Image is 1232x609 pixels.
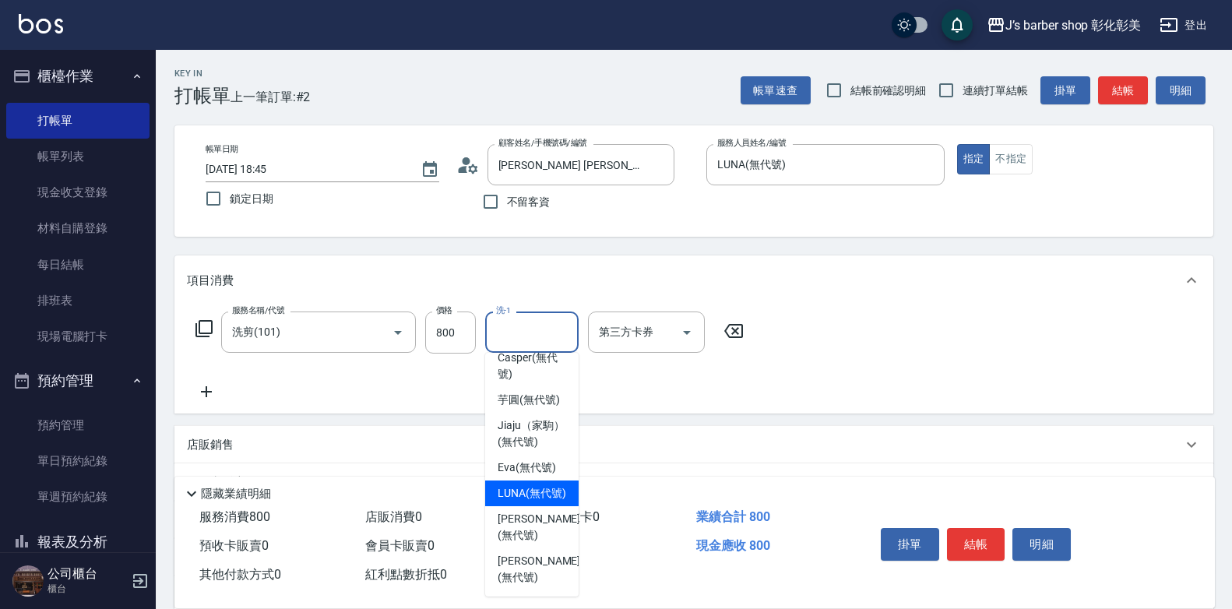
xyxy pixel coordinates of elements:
h2: Key In [174,69,231,79]
button: 明細 [1156,76,1206,105]
div: J’s barber shop 彰化彰美 [1005,16,1141,35]
img: Person [12,565,44,597]
span: 結帳前確認明細 [850,83,927,99]
span: 上一筆訂單:#2 [231,87,311,107]
h5: 公司櫃台 [48,566,127,582]
div: 預收卡販賣 [174,463,1213,501]
span: 會員卡販賣 0 [365,538,435,553]
button: 結帳 [1098,76,1148,105]
button: 掛單 [881,528,939,561]
label: 服務人員姓名/編號 [717,137,786,149]
span: [PERSON_NAME] (無代號) [498,511,580,544]
a: 單日預約紀錄 [6,443,150,479]
h3: 打帳單 [174,85,231,107]
a: 排班表 [6,283,150,319]
a: 打帳單 [6,103,150,139]
span: 服務消費 800 [199,509,270,524]
a: 每日結帳 [6,247,150,283]
button: 不指定 [989,144,1033,174]
span: 店販消費 0 [365,509,422,524]
p: 隱藏業績明細 [201,486,271,502]
span: 其他付款方式 0 [199,567,281,582]
button: 預約管理 [6,361,150,401]
div: 店販銷售 [174,426,1213,463]
label: 顧客姓名/手機號碼/編號 [498,137,587,149]
button: 報表及分析 [6,522,150,562]
span: 預收卡販賣 0 [199,538,269,553]
span: 不留客資 [507,194,551,210]
button: Open [385,320,410,345]
button: Open [674,320,699,345]
span: 鎖定日期 [230,191,273,207]
span: 現金應收 800 [696,538,770,553]
a: 單週預約紀錄 [6,479,150,515]
span: Jiaju（家駒） (無代號) [498,417,566,450]
button: J’s barber shop 彰化彰美 [980,9,1147,41]
input: YYYY/MM/DD hh:mm [206,157,405,182]
p: 櫃台 [48,582,127,596]
button: 帳單速查 [741,76,811,105]
button: 指定 [957,144,991,174]
label: 帳單日期 [206,143,238,155]
button: 明細 [1012,528,1071,561]
p: 預收卡販賣 [187,474,245,491]
a: 預約管理 [6,407,150,443]
img: Logo [19,14,63,33]
a: 帳單列表 [6,139,150,174]
label: 服務名稱/代號 [232,304,284,316]
span: 連續打單結帳 [963,83,1028,99]
button: 登出 [1153,11,1213,40]
span: 紅利點數折抵 0 [365,567,447,582]
button: 掛單 [1040,76,1090,105]
span: 芋圓 (無代號) [498,392,560,408]
span: LUNA (無代號) [498,485,566,502]
button: 櫃檯作業 [6,56,150,97]
button: 結帳 [947,528,1005,561]
a: 現場電腦打卡 [6,319,150,354]
label: 洗-1 [496,304,511,316]
label: 價格 [436,304,452,316]
a: 材料自購登錄 [6,210,150,246]
a: 現金收支登錄 [6,174,150,210]
span: [PERSON_NAME] (無代號) [498,553,580,586]
button: save [942,9,973,40]
p: 店販銷售 [187,437,234,453]
span: Eva (無代號) [498,459,556,476]
p: 項目消費 [187,273,234,289]
div: 項目消費 [174,255,1213,305]
button: Choose date, selected date is 2025-08-13 [411,151,449,188]
span: 業績合計 800 [696,509,770,524]
span: Casper (無代號) [498,350,566,382]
